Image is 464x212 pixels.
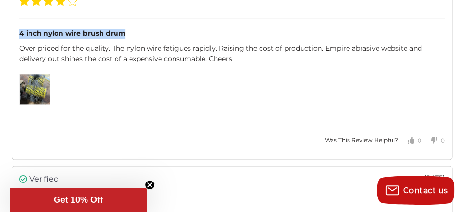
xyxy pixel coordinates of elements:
div: 4 inch nylon wire brush drum [19,29,444,39]
span: Over priced for the quality. [19,44,112,53]
span: 0 [441,137,445,144]
span: Contact us [403,186,448,195]
span: Cheers [208,54,232,63]
span: 0 [418,137,421,144]
i: Verified user [19,175,27,183]
span: Raising the cost of production. [218,44,325,53]
button: Votes Down [421,129,445,152]
button: Contact us [377,176,454,205]
button: Close teaser [145,180,155,190]
div: Get 10% OffClose teaser [10,188,147,212]
img: Review Image [20,74,50,104]
div: Was This Review Helpful? [325,136,398,145]
button: Votes Up [398,129,421,152]
span: Verified [29,173,59,185]
span: Get 10% Off [54,195,103,205]
span: The nylon wire fatigues rapidly. [112,44,218,53]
